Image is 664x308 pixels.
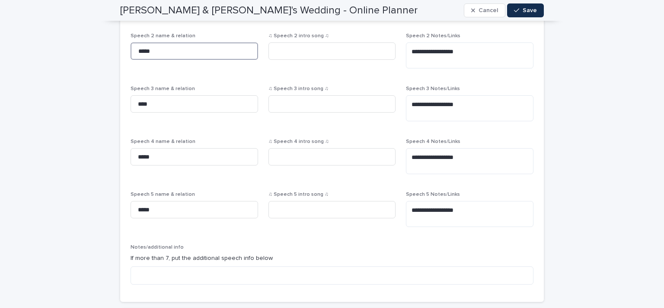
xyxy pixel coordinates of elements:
[523,7,537,13] span: Save
[406,139,460,144] span: Speech 4 Notes/Links
[406,192,460,197] span: Speech 5 Notes/Links
[131,139,195,144] span: Speech 4 name & relation
[406,86,460,91] span: Speech 3 Notes/Links
[131,33,195,39] span: Speech 2 name & relation
[479,7,498,13] span: Cancel
[507,3,544,17] button: Save
[268,33,329,39] span: ♫ Speech 2 intro song ♫
[406,33,460,39] span: Speech 2 Notes/Links
[268,139,329,144] span: ♫ Speech 4 intro song ♫
[131,192,195,197] span: Speech 5 name & relation
[268,192,329,197] span: ♫ Speech 5 intro song ♫
[131,86,195,91] span: Speech 3 name & relation
[268,86,329,91] span: ♫ Speech 3 intro song ♫
[131,254,533,263] p: If more than 7, put the additional speech info below
[131,245,184,250] span: Notes/additional info
[120,4,418,17] h2: [PERSON_NAME] & [PERSON_NAME]'s Wedding - Online Planner
[464,3,505,17] button: Cancel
